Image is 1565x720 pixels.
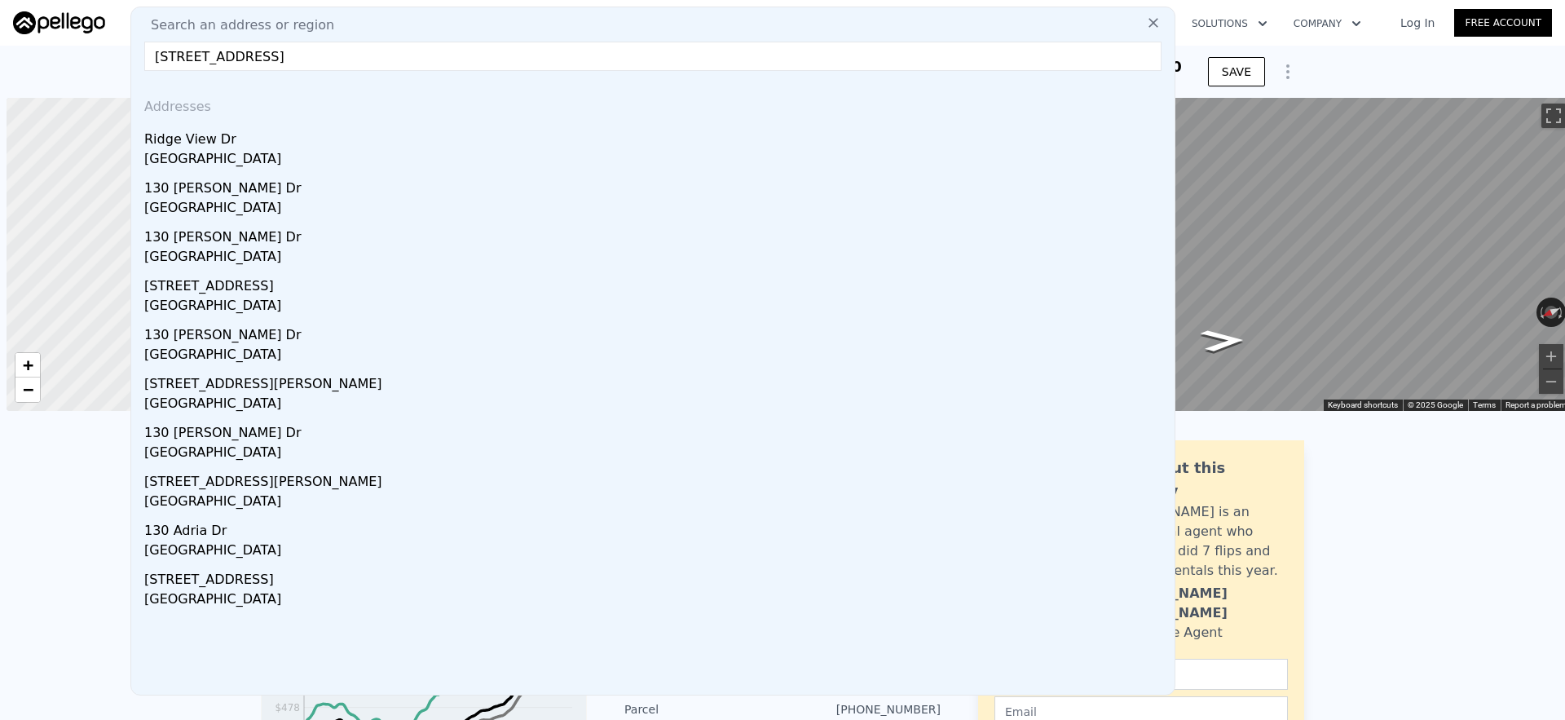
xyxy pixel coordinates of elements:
button: Solutions [1179,9,1281,38]
a: Free Account [1454,9,1552,37]
div: [GEOGRAPHIC_DATA] [144,345,1168,368]
div: [GEOGRAPHIC_DATA] [144,492,1168,515]
div: [PHONE_NUMBER] [782,701,941,718]
button: Keyboard shortcuts [1328,400,1398,411]
button: Zoom out [1539,369,1563,394]
button: SAVE [1208,57,1265,86]
span: + [23,355,33,375]
a: Zoom in [15,353,40,378]
div: 130 [PERSON_NAME] Dr [144,319,1168,345]
img: Pellego [13,11,105,34]
input: Enter an address, city, region, neighborhood or zip code [144,42,1162,71]
div: [GEOGRAPHIC_DATA] [144,296,1168,319]
div: 130 [PERSON_NAME] Dr [144,172,1168,198]
div: Parcel [624,701,782,718]
a: Zoom out [15,378,40,402]
div: Addresses [138,84,1168,123]
div: 130 [PERSON_NAME] Dr [144,221,1168,247]
div: [STREET_ADDRESS][PERSON_NAME] [144,368,1168,394]
div: [GEOGRAPHIC_DATA] [144,541,1168,563]
div: [PERSON_NAME] is an active local agent who personally did 7 flips and bought 3 rentals this year. [1106,502,1288,581]
div: [GEOGRAPHIC_DATA] [144,443,1168,466]
div: [STREET_ADDRESS] [144,270,1168,296]
button: Zoom in [1539,344,1563,369]
span: − [23,379,33,400]
div: [GEOGRAPHIC_DATA] [144,149,1168,172]
div: [GEOGRAPHIC_DATA] [144,590,1168,612]
div: [GEOGRAPHIC_DATA] [144,394,1168,417]
div: Ridge View Dr [144,123,1168,149]
div: [STREET_ADDRESS] [144,563,1168,590]
div: 130 Adria Dr [144,515,1168,541]
div: Ask about this property [1106,457,1288,502]
div: [GEOGRAPHIC_DATA] [144,247,1168,270]
div: [PERSON_NAME] [PERSON_NAME] [1106,584,1288,623]
span: Search an address or region [138,15,334,35]
div: [GEOGRAPHIC_DATA] [144,198,1168,221]
tspan: $478 [275,702,300,713]
path: Go South, Knowlton Pl [1182,324,1264,357]
button: Company [1281,9,1374,38]
button: Show Options [1272,55,1304,88]
div: [STREET_ADDRESS][PERSON_NAME] [144,466,1168,492]
button: Rotate counterclockwise [1536,298,1545,327]
a: Terms (opens in new tab) [1473,400,1496,409]
span: © 2025 Google [1408,400,1463,409]
a: Log In [1381,15,1454,31]
div: 130 [PERSON_NAME] Dr [144,417,1168,443]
